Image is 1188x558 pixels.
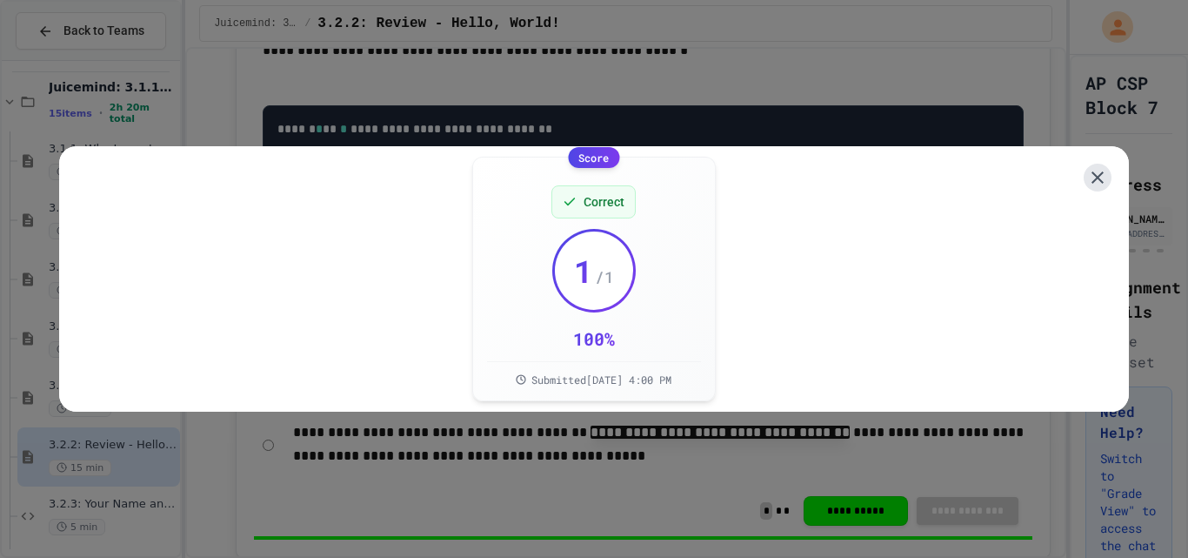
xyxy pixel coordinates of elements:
span: Correct [584,193,624,211]
div: Score [568,147,619,168]
span: Submitted [DATE] 4:00 PM [531,373,671,387]
span: / 1 [595,265,614,289]
div: 100 % [573,326,615,351]
span: 1 [574,253,593,288]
